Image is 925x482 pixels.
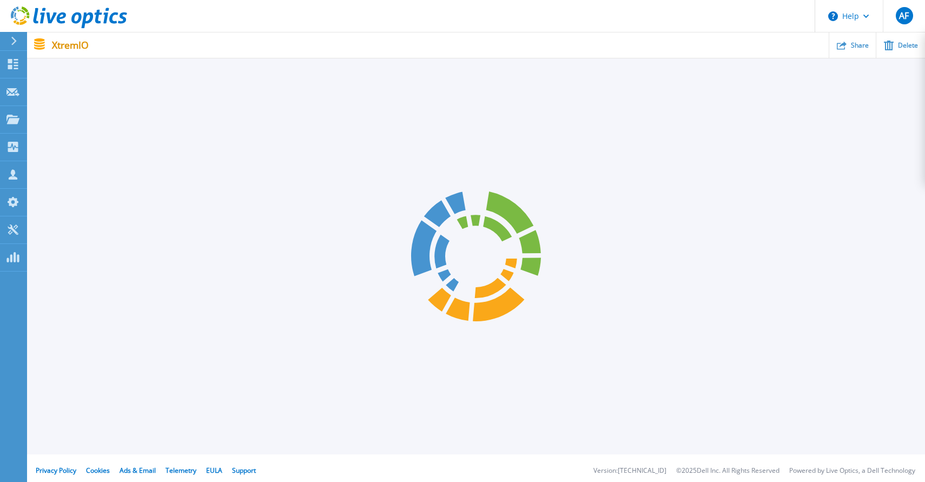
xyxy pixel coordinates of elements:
a: Cookies [86,466,110,475]
span: Delete [898,42,918,49]
p: XtremIO [52,39,89,50]
a: EULA [206,466,222,475]
span: AF [899,11,909,20]
a: Telemetry [166,466,196,475]
a: Support [232,466,256,475]
span: Share [851,42,869,49]
a: Privacy Policy [36,466,76,475]
li: Version: [TECHNICAL_ID] [593,467,666,474]
a: Ads & Email [120,466,156,475]
li: © 2025 Dell Inc. All Rights Reserved [676,467,779,474]
li: Powered by Live Optics, a Dell Technology [789,467,915,474]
